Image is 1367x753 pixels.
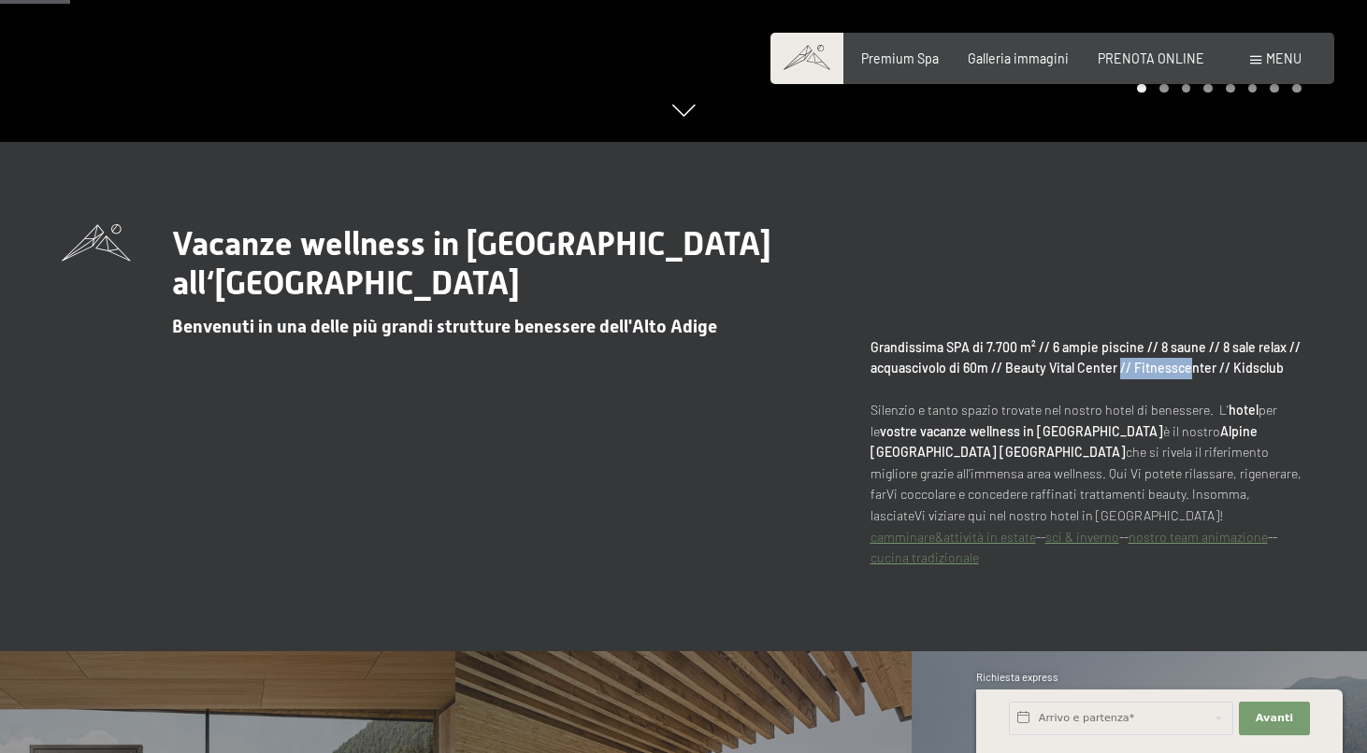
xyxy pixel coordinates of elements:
[880,423,1163,439] strong: vostre vacanze wellness in [GEOGRAPHIC_DATA]
[1248,84,1258,93] div: Carousel Page 6
[172,224,771,302] span: Vacanze wellness in [GEOGRAPHIC_DATA] all‘[GEOGRAPHIC_DATA]
[1239,702,1310,735] button: Avanti
[1182,84,1191,93] div: Carousel Page 3
[968,50,1069,66] a: Galleria immagini
[861,50,939,66] a: Premium Spa
[1266,50,1302,66] span: Menu
[1045,529,1119,545] a: sci & inverno
[172,316,717,337] span: Benvenuti in una delle più grandi strutture benessere dell'Alto Adige
[1229,402,1259,418] strong: hotel
[1129,529,1268,545] a: nostro team animazione
[871,339,1301,376] strong: Grandissima SPA di 7.700 m² // 6 ampie piscine // 8 saune // 8 sale relax // acquascivolo di 60m ...
[1226,84,1235,93] div: Carousel Page 5
[871,337,1306,569] p: Silenzio e tanto spazio trovate nel nostro hotel di benessere. L’ per le è il nostro che si rivel...
[871,549,979,565] a: cucina tradizionale
[1203,84,1213,93] div: Carousel Page 4
[1130,84,1301,93] div: Carousel Pagination
[1292,84,1302,93] div: Carousel Page 8
[976,671,1058,683] span: Richiesta express
[1098,50,1204,66] a: PRENOTA ONLINE
[871,529,1036,545] a: camminare&attività in estate
[1137,84,1146,93] div: Carousel Page 1 (Current Slide)
[1256,711,1293,726] span: Avanti
[1159,84,1169,93] div: Carousel Page 2
[1270,84,1279,93] div: Carousel Page 7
